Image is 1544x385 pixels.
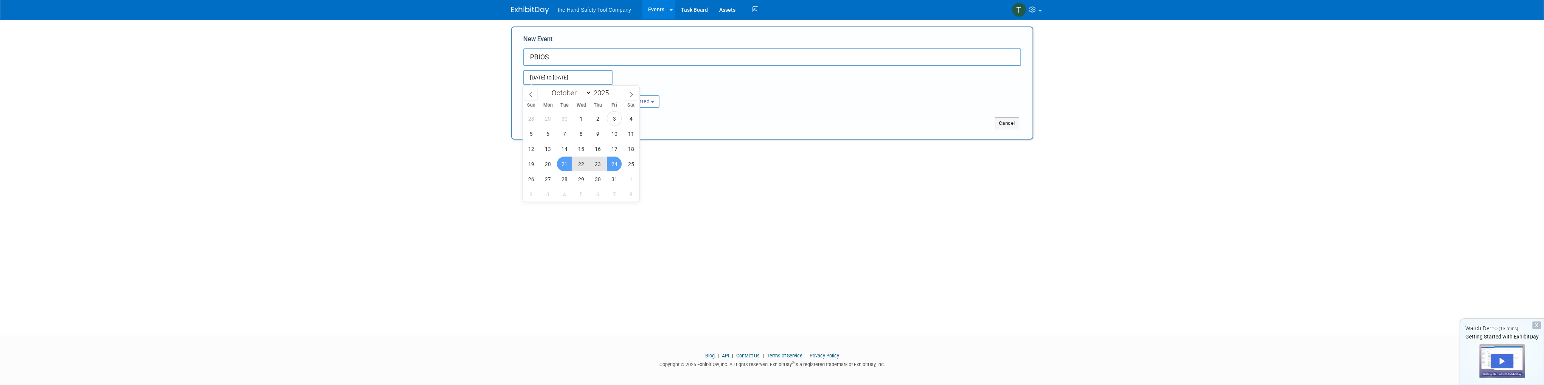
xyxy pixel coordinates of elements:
[792,361,795,365] sup: ®
[574,172,588,186] span: October 29, 2025
[557,157,572,171] span: October 21, 2025
[523,35,553,47] label: New Event
[607,141,622,156] span: October 17, 2025
[591,88,614,97] input: Year
[573,103,589,108] span: Wed
[523,48,1021,66] input: Name of Trade Show / Conference
[524,111,538,126] span: September 28, 2025
[1499,326,1518,331] span: (13 mins)
[607,157,622,171] span: October 24, 2025
[722,353,729,359] a: API
[556,103,573,108] span: Tue
[590,126,605,141] span: October 9, 2025
[624,111,638,126] span: October 4, 2025
[804,353,809,359] span: |
[736,353,760,359] a: Contact Us
[624,141,638,156] span: October 18, 2025
[623,103,639,108] span: Sat
[590,187,605,202] span: November 6, 2025
[590,157,605,171] span: October 23, 2025
[1532,321,1541,329] div: Dismiss
[523,70,613,85] input: Start Date - End Date
[574,141,588,156] span: October 15, 2025
[558,7,631,13] span: the Hand Safety Tool Company
[606,103,623,108] span: Fri
[523,103,540,108] span: Sun
[590,111,605,126] span: October 2, 2025
[511,6,549,14] img: ExhibitDay
[524,126,538,141] span: October 5, 2025
[716,353,721,359] span: |
[624,126,638,141] span: October 11, 2025
[607,126,622,141] span: October 10, 2025
[524,157,538,171] span: October 19, 2025
[1460,324,1544,332] div: Watch Demo
[761,353,766,359] span: |
[524,172,538,186] span: October 26, 2025
[540,187,555,202] span: November 3, 2025
[524,141,538,156] span: October 12, 2025
[557,111,572,126] span: September 30, 2025
[995,117,1019,129] button: Cancel
[1460,333,1544,340] div: Getting Started with ExhibitDay
[607,111,622,126] span: October 3, 2025
[574,126,588,141] span: October 8, 2025
[523,85,597,95] div: Attendance / Format:
[810,353,839,359] a: Privacy Policy
[574,187,588,202] span: November 5, 2025
[705,353,715,359] a: Blog
[624,187,638,202] span: November 8, 2025
[608,85,681,95] div: Participation:
[557,141,572,156] span: October 14, 2025
[540,141,555,156] span: October 13, 2025
[574,157,588,171] span: October 22, 2025
[590,141,605,156] span: October 16, 2025
[548,88,591,98] select: Month
[574,111,588,126] span: October 1, 2025
[589,103,606,108] span: Thu
[1491,354,1513,368] div: Play
[767,353,802,359] a: Terms of Service
[607,187,622,202] span: November 7, 2025
[730,353,735,359] span: |
[557,187,572,202] span: November 4, 2025
[524,187,538,202] span: November 2, 2025
[557,126,572,141] span: October 7, 2025
[540,103,556,108] span: Mon
[557,172,572,186] span: October 28, 2025
[540,172,555,186] span: October 27, 2025
[540,157,555,171] span: October 20, 2025
[624,172,638,186] span: November 1, 2025
[624,157,638,171] span: October 25, 2025
[540,126,555,141] span: October 6, 2025
[590,172,605,186] span: October 30, 2025
[607,172,622,186] span: October 31, 2025
[1012,3,1026,17] img: Travis Lamnek
[540,111,555,126] span: September 29, 2025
